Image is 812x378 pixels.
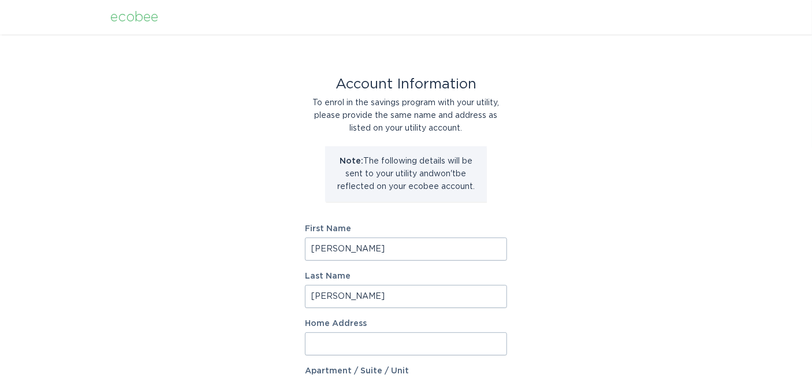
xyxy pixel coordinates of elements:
div: Account Information [305,78,507,91]
div: To enrol in the savings program with your utility, please provide the same name and address as li... [305,97,507,135]
label: First Name [305,225,507,233]
div: ecobee [110,11,158,24]
label: Apartment / Suite / Unit [305,367,507,375]
p: The following details will be sent to your utility and won't be reflected on your ecobee account. [334,155,478,193]
label: Home Address [305,320,507,328]
strong: Note: [340,157,363,165]
label: Last Name [305,272,507,280]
